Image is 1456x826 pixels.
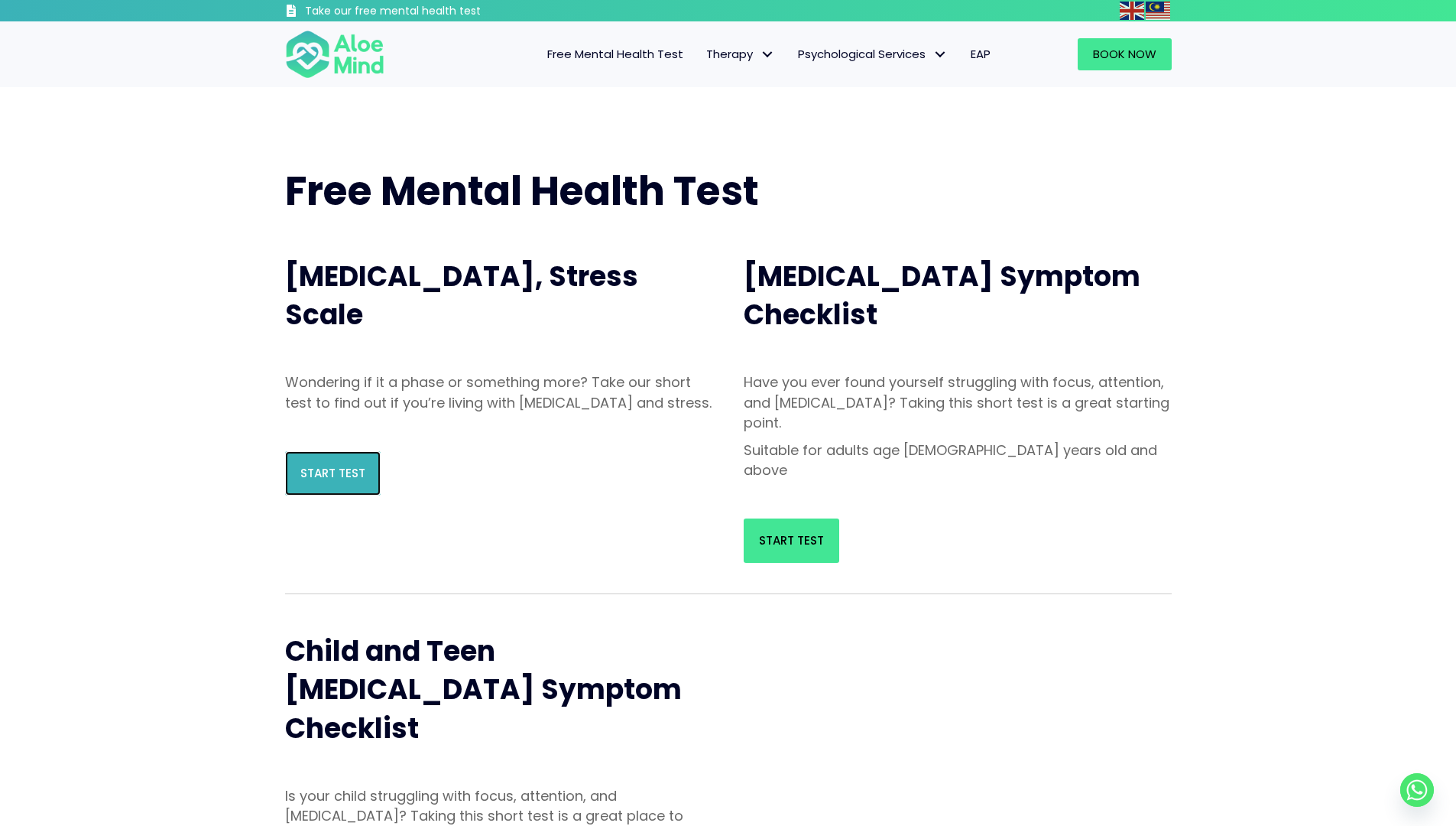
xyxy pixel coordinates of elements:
[971,46,991,62] span: EAP
[798,46,948,62] span: Psychological Services
[929,44,952,66] span: Psychological Services: submenu
[1146,2,1172,19] a: Malay
[300,465,365,481] span: Start Test
[285,632,682,748] span: Child and Teen [MEDICAL_DATA] Symptom Checklist
[744,372,1172,432] p: Have you ever found yourself struggling with focus, attention, and [MEDICAL_DATA]? Taking this sh...
[744,257,1140,334] span: [MEDICAL_DATA] Symptom Checklist
[1120,2,1144,20] img: en
[1093,46,1156,62] span: Book Now
[744,519,839,563] a: Start Test
[759,532,824,548] span: Start Test
[285,29,384,80] img: Aloe mind Logo
[285,451,381,496] a: Start Test
[757,44,779,66] span: Therapy: submenu
[536,38,695,70] a: Free Mental Health Test
[786,38,959,70] a: Psychological ServicesPsychological Services: submenu
[706,46,775,62] span: Therapy
[285,4,563,21] a: Take our free mental health test
[959,38,1002,70] a: EAP
[547,46,683,62] span: Free Mental Health Test
[285,163,759,219] span: Free Mental Health Test
[1120,2,1146,19] a: English
[1078,38,1172,70] a: Book Now
[1146,2,1170,20] img: ms
[285,372,713,412] p: Wondering if it a phase or something more? Take our short test to find out if you’re living with ...
[1400,773,1434,807] a: Whatsapp
[744,441,1172,480] p: Suitable for adults age [DEMOGRAPHIC_DATA] years old and above
[285,257,638,334] span: [MEDICAL_DATA], Stress Scale
[695,38,786,70] a: TherapyTherapy: submenu
[404,38,1002,70] nav: Menu
[305,4,563,19] h3: Take our free mental health test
